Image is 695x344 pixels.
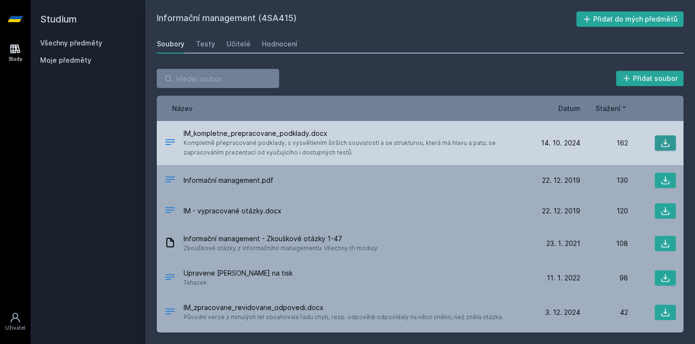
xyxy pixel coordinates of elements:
[157,34,185,54] a: Soubory
[40,39,102,47] a: Všechny předměty
[542,206,580,216] span: 22. 12. 2019
[580,308,628,317] div: 42
[40,55,91,65] span: Moje předměty
[164,271,176,285] div: .DOCX
[196,39,215,49] div: Testy
[184,234,378,244] span: Informační management - Zkouškové otázky 1-47
[164,204,176,218] div: DOCX
[262,34,297,54] a: Hodnocení
[2,38,29,67] a: Study
[580,176,628,185] div: 130
[616,71,684,86] button: Přidat soubor
[227,39,250,49] div: Učitelé
[545,308,580,317] span: 3. 12. 2024
[580,206,628,216] div: 120
[580,273,628,283] div: 98
[9,55,22,63] div: Study
[596,103,620,113] span: Stažení
[580,239,628,248] div: 108
[164,136,176,150] div: DOCX
[164,306,176,320] div: DOCX
[541,138,580,148] span: 14. 10. 2024
[157,69,279,88] input: Hledej soubor
[576,11,684,27] button: Přidat do mých předmětů
[227,34,250,54] a: Učitelé
[558,103,580,113] button: Datum
[184,312,503,322] span: Původní verze z minulých let obsahovala řadu chyb, resp. odpovědi odpovídaly na něco jiného, než ...
[2,307,29,336] a: Uživatel
[542,176,580,185] span: 22. 12. 2019
[580,138,628,148] div: 162
[184,278,293,288] span: Tahacek
[164,174,176,188] div: PDF
[262,39,297,49] div: Hodnocení
[157,11,576,27] h2: Informační management (4SA415)
[157,39,185,49] div: Soubory
[184,176,273,185] span: Informační management.pdf
[547,273,580,283] span: 11. 1. 2022
[596,103,628,113] button: Stažení
[196,34,215,54] a: Testy
[184,303,503,312] span: IM_zpracovane_revidovane_odpovedi.docx
[172,103,193,113] button: Název
[184,244,378,253] span: Zkouškové otázky z Informačního managementu. Všechny tři moduly
[184,206,282,216] span: IM - vypracované otázky.docx
[184,268,293,278] span: Upravene [PERSON_NAME] na tisk
[5,324,25,332] div: Uživatel
[184,138,529,157] span: Kompletně přepracované podklady, s vysvětlením širších souvislostí a se strukturou, která má hlav...
[546,239,580,248] span: 23. 1. 2021
[184,129,529,138] span: IM_kompletne_prepracovane_podklady.docx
